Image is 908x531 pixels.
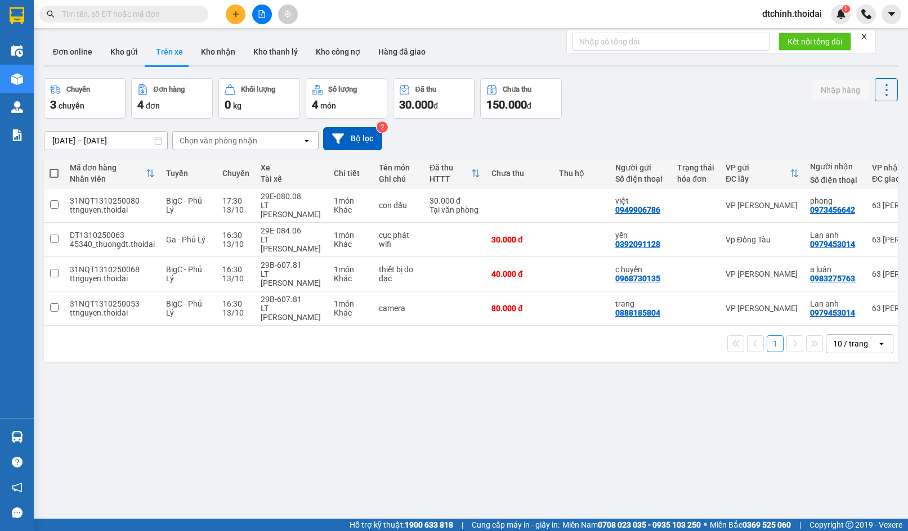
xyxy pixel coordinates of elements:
[261,201,323,219] div: LT [PERSON_NAME]
[379,201,418,210] div: con dấu
[379,231,418,249] div: cục phát wifi
[166,235,205,244] span: Ga - Phủ Lý
[480,78,562,119] button: Chưa thu150.000đ
[302,136,311,145] svg: open
[218,78,300,119] button: Khối lượng0kg
[166,169,211,178] div: Tuyến
[70,231,155,240] div: DT1310250063
[726,163,790,172] div: VP gửi
[726,235,799,244] div: Vp Đồng Tàu
[328,85,357,93] div: Số lượng
[726,269,799,278] div: VP [PERSON_NAME]
[562,519,701,531] span: Miền Nam
[146,101,160,110] span: đơn
[180,135,257,146] div: Chọn văn phòng nhận
[430,196,480,205] div: 30.000 đ
[379,304,418,313] div: camera
[334,205,368,214] div: Khác
[753,7,831,21] span: dtchinh.thoidai
[222,240,249,249] div: 13/10
[244,38,307,65] button: Kho thanh lý
[101,38,147,65] button: Kho gửi
[379,174,418,183] div: Ghi chú
[261,295,323,304] div: 29B-607.81
[10,7,24,24] img: logo-vxr
[44,38,101,65] button: Đơn online
[154,85,185,93] div: Đơn hàng
[261,192,323,201] div: 29E-080.08
[704,523,707,527] span: ⚪️
[379,265,418,283] div: thiết bị đo đạc
[225,98,231,111] span: 0
[307,38,369,65] button: Kho công nợ
[677,174,714,183] div: hóa đơn
[222,308,249,317] div: 13/10
[50,98,56,111] span: 3
[222,205,249,214] div: 13/10
[861,9,871,19] img: phone-icon
[810,240,855,249] div: 0979453014
[222,274,249,283] div: 13/10
[11,45,23,57] img: warehouse-icon
[860,33,868,40] span: close
[334,265,368,274] div: 1 món
[810,196,861,205] div: phong
[615,240,660,249] div: 0392091128
[710,519,791,531] span: Miền Bắc
[166,299,202,317] span: BigC - Phủ Lý
[810,299,861,308] div: Lan anh
[527,101,531,110] span: đ
[232,10,240,18] span: plus
[12,457,23,467] span: question-circle
[166,196,202,214] span: BigC - Phủ Lý
[334,231,368,240] div: 1 món
[62,8,195,20] input: Tìm tên, số ĐT hoặc mã đơn
[12,482,23,493] span: notification
[720,159,804,188] th: Toggle SortBy
[405,520,453,529] strong: 1900 633 818
[44,78,126,119] button: Chuyến3chuyến
[430,174,471,183] div: HTTT
[615,265,666,274] div: c huyền
[882,4,901,24] button: caret-down
[767,335,784,352] button: 1
[491,269,548,278] div: 40.000 đ
[836,9,846,19] img: icon-new-feature
[70,299,155,308] div: 31NQT1310250053
[70,174,146,183] div: Nhân viên
[70,308,155,317] div: ttnguyen.thoidai
[241,85,275,93] div: Khối lượng
[64,159,160,188] th: Toggle SortBy
[677,163,714,172] div: Trạng thái
[615,274,660,283] div: 0968730135
[222,169,249,178] div: Chuyến
[11,101,23,113] img: warehouse-icon
[810,175,861,184] div: Số điện thoại
[261,163,323,172] div: Xe
[369,38,435,65] button: Hàng đã giao
[11,431,23,443] img: warehouse-icon
[233,101,241,110] span: kg
[306,78,387,119] button: Số lượng4món
[833,338,868,349] div: 10 / trang
[810,274,855,283] div: 0983275763
[615,299,666,308] div: trang
[70,240,155,249] div: 45340_thuongdt.thoidai
[472,519,560,531] span: Cung cấp máy in - giấy in:
[226,4,245,24] button: plus
[812,80,869,100] button: Nhập hàng
[491,169,548,178] div: Chưa thu
[70,274,155,283] div: ttnguyen.thoidai
[788,35,842,48] span: Kết nối tổng đài
[393,78,475,119] button: Đã thu30.000đ
[334,299,368,308] div: 1 món
[278,4,298,24] button: aim
[258,10,266,18] span: file-add
[70,196,155,205] div: 31NQT1310250080
[261,304,323,322] div: LT [PERSON_NAME]
[131,78,213,119] button: Đơn hàng4đơn
[252,4,272,24] button: file-add
[887,9,897,19] span: caret-down
[615,196,666,205] div: việt
[192,38,244,65] button: Kho nhận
